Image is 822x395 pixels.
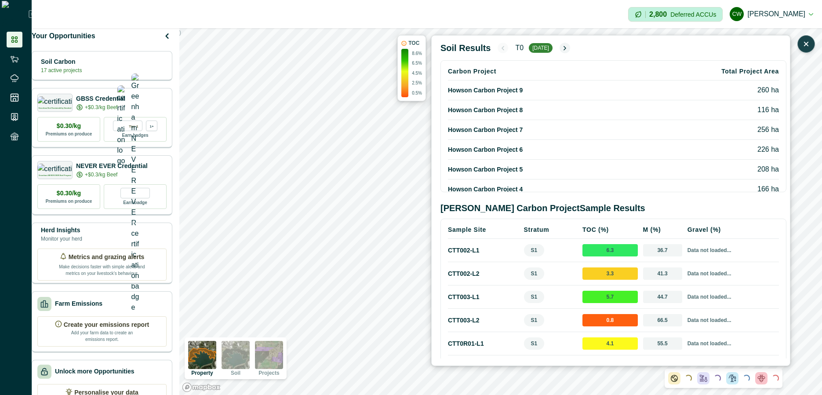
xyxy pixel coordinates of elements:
[685,221,779,239] th: Gravel (%)
[39,175,71,176] p: Greenham NEVER EVER Beef Program
[524,267,545,280] span: S1
[412,80,422,86] p: 2.5%
[55,299,102,308] p: Farm Emissions
[524,314,545,326] span: S1
[222,341,250,369] img: soil preview
[643,244,682,256] span: 36.7
[131,73,139,313] img: Greenham NEVER EVER certification badge
[643,337,682,350] span: 55.5
[37,164,73,172] img: certification logo
[582,244,638,256] span: 6.3
[524,244,545,256] span: S1
[448,100,677,120] td: Howson Carbon Project 8
[57,121,81,131] p: $0.30/kg
[41,226,82,235] p: Herd Insights
[41,66,82,74] p: 17 active projects
[521,221,580,239] th: Stratum
[32,31,95,41] p: Your Opportunities
[76,161,148,171] p: NEVER EVER Credential
[64,320,149,329] p: Create your emissions report
[677,80,779,100] td: 260 ha
[2,1,29,27] img: Logo
[448,262,521,285] td: CTT002 - L2
[255,341,283,369] img: projects preview
[123,198,147,206] p: Earn badge
[117,85,125,166] img: certification logo
[524,291,545,303] span: S1
[448,285,521,309] td: CTT003 - L1
[448,120,677,140] td: Howson Carbon Project 7
[46,131,92,137] p: Premiums on produce
[643,314,682,326] span: 66.5
[448,239,521,262] td: CTT002 - L1
[529,43,553,53] span: [DATE]
[41,57,82,66] p: Soil Carbon
[55,367,134,376] p: Unlock more Opportunities
[46,198,92,205] p: Premiums on produce
[677,140,779,160] td: 226 ha
[687,269,776,278] p: Data not loaded...
[448,355,521,379] td: CTT0R01 - L2
[129,123,138,128] p: Tier 1
[448,309,521,332] td: CTT003 - L2
[524,337,545,350] span: S1
[412,50,422,57] p: 8.6%
[640,221,685,239] th: M (%)
[687,246,776,255] p: Data not loaded...
[580,221,640,239] th: TOC (%)
[146,121,157,131] div: more credentials avaialble
[687,316,776,325] p: Data not loaded...
[643,267,682,280] span: 41.3
[37,96,73,105] img: certification logo
[677,160,779,179] td: 208 ha
[76,94,125,103] p: GBSS Credential
[149,123,153,128] p: 1+
[582,314,638,326] span: 0.8
[448,80,677,100] td: Howson Carbon Project 9
[687,293,776,301] p: Data not loaded...
[677,100,779,120] td: 116 ha
[448,179,677,199] td: Howson Carbon Project 4
[188,341,216,369] img: property preview
[643,291,682,303] span: 44.7
[582,291,638,303] span: 5.7
[85,103,117,111] p: +$0.3/kg Beef
[412,60,422,66] p: 6.5%
[57,189,81,198] p: $0.30/kg
[191,370,213,376] p: Property
[85,171,117,179] p: +$0.3/kg Beef
[440,43,491,53] h2: Soil Results
[231,370,240,376] p: Soil
[38,107,71,109] p: Greenham Beef Sustainability Standard
[649,11,667,18] p: 2,800
[677,179,779,199] td: 166 ha
[440,203,786,213] h2: [PERSON_NAME] Carbon Project Sample Results
[412,70,422,77] p: 4.5%
[408,39,419,47] p: TOC
[515,43,524,53] p: T0
[582,267,638,280] span: 3.3
[448,62,677,80] th: Carbon Project
[69,329,135,343] p: Add your farm data to create an emissions report.
[730,4,813,25] button: cadel watson[PERSON_NAME]
[41,235,82,243] p: Monitor your herd
[448,160,677,179] td: Howson Carbon Project 5
[412,90,422,96] p: 0.5%
[687,339,776,348] p: Data not loaded...
[677,62,779,80] th: Total Project Area
[258,370,279,376] p: Projects
[69,252,145,262] p: Metrics and grazing alerts
[677,120,779,140] td: 256 ha
[448,140,677,160] td: Howson Carbon Project 6
[670,11,716,18] p: Deferred ACCUs
[582,337,638,350] span: 4.1
[182,382,221,392] a: Mapbox logo
[448,221,521,239] th: Sample Site
[58,262,146,277] p: Make decisions faster with simple alerts and metrics on your livestock’s behaviour.
[448,332,521,355] td: CTT0R01 - L1
[122,131,148,139] p: Earn badges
